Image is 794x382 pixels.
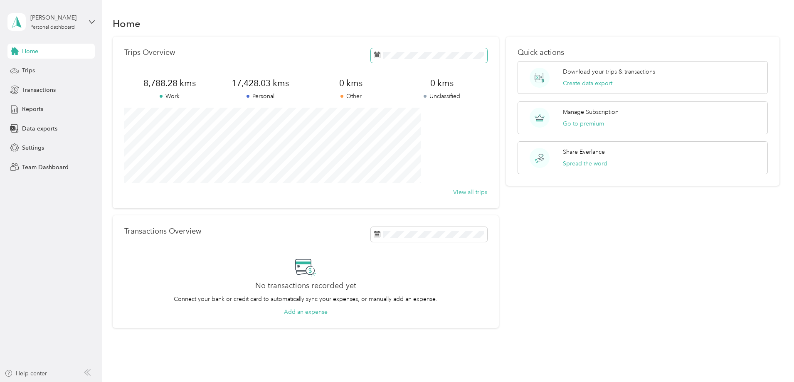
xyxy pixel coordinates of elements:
span: Data exports [22,124,57,133]
div: Personal dashboard [30,25,75,30]
p: Share Everlance [563,148,605,156]
p: Transactions Overview [124,227,201,236]
p: Download your trips & transactions [563,67,655,76]
p: Trips Overview [124,48,175,57]
div: [PERSON_NAME] [30,13,82,22]
span: 0 kms [396,77,487,89]
span: Trips [22,66,35,75]
span: Settings [22,143,44,152]
button: Add an expense [284,308,328,316]
p: Connect your bank or credit card to automatically sync your expenses, or manually add an expense. [174,295,437,303]
span: 0 kms [306,77,396,89]
span: 8,788.28 kms [124,77,215,89]
p: Quick actions [518,48,768,57]
span: 17,428.03 kms [215,77,306,89]
p: Other [306,92,396,101]
button: Create data export [563,79,612,88]
h1: Home [113,19,141,28]
span: Home [22,47,38,56]
span: Transactions [22,86,56,94]
span: Reports [22,105,43,113]
button: Spread the word [563,159,607,168]
button: Help center [5,369,47,378]
p: Manage Subscription [563,108,619,116]
iframe: Everlance-gr Chat Button Frame [747,335,794,382]
button: Go to premium [563,119,604,128]
button: View all trips [453,188,487,197]
p: Work [124,92,215,101]
span: Team Dashboard [22,163,69,172]
p: Personal [215,92,306,101]
p: Unclassified [396,92,487,101]
h2: No transactions recorded yet [255,281,356,290]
